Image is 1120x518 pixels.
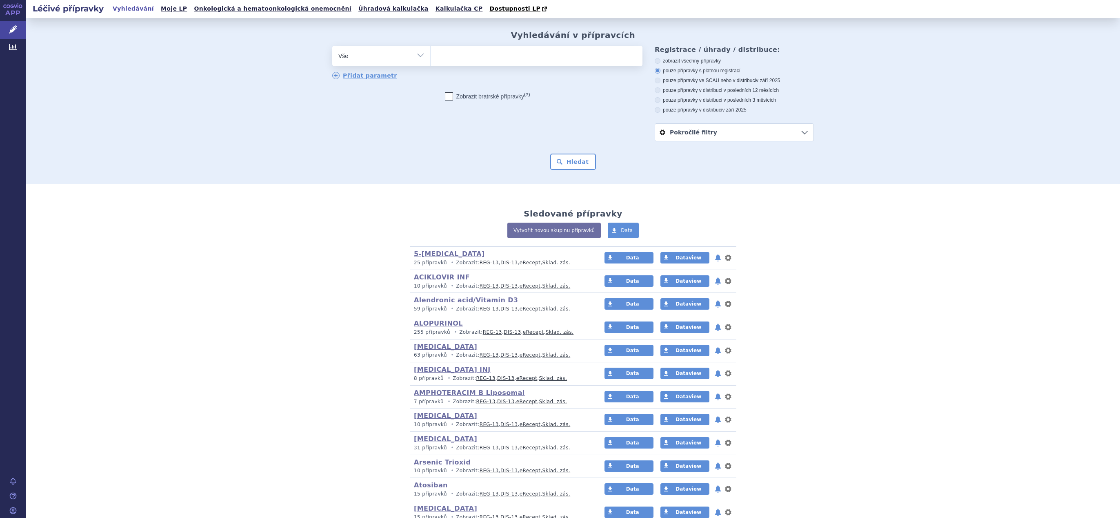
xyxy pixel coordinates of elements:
a: eRecept [520,260,541,266]
label: pouze přípravky s platnou registrací [655,67,814,74]
a: Dataview [660,275,709,287]
a: Přidat parametr [332,72,397,79]
span: Dostupnosti LP [489,5,540,12]
span: 10 přípravků [414,283,447,289]
span: Data [626,371,639,376]
i: • [445,375,453,382]
a: [MEDICAL_DATA] [414,435,477,443]
button: nastavení [724,461,732,471]
span: Data [626,463,639,469]
p: Zobrazit: , , , [414,421,589,428]
a: Sklad. zás. [542,283,571,289]
a: Vyhledávání [110,3,156,14]
p: Zobrazit: , , , [414,352,589,359]
span: Data [626,417,639,422]
button: nastavení [724,484,732,494]
button: notifikace [714,507,722,517]
a: REG-13 [480,283,499,289]
i: • [449,306,456,313]
a: DIS-13 [504,329,521,335]
a: eRecept [520,422,541,427]
button: notifikace [714,368,722,378]
p: Zobrazit: , , , [414,329,589,336]
a: Data [608,223,639,238]
a: Kalkulačka CP [433,3,485,14]
button: notifikace [714,276,722,286]
span: 59 přípravků [414,306,447,312]
abbr: (?) [524,92,530,97]
button: notifikace [714,299,722,309]
a: eRecept [520,283,541,289]
a: Data [604,368,653,379]
a: eRecept [520,352,541,358]
button: notifikace [714,484,722,494]
a: Sklad. zás. [539,399,567,404]
label: pouze přípravky v distribuci v posledních 3 měsících [655,97,814,103]
p: Zobrazit: , , , [414,444,589,451]
a: [MEDICAL_DATA] [414,343,477,351]
span: Dataview [676,301,701,307]
span: Data [626,509,639,515]
i: • [449,352,456,359]
span: Data [626,255,639,261]
a: Data [604,252,653,263]
a: Pokročilé filtry [655,124,813,141]
a: ACIKLOVIR INF [414,273,470,281]
a: Data [604,391,653,402]
a: Data [604,345,653,356]
a: Úhradová kalkulačka [356,3,431,14]
p: Zobrazit: , , , [414,259,589,266]
p: Zobrazit: , , , [414,375,589,382]
span: Dataview [676,463,701,469]
a: eRecept [516,375,538,381]
a: DIS-13 [497,375,514,381]
p: Zobrazit: , , , [414,306,589,313]
span: 10 přípravků [414,422,447,427]
a: Sklad. zás. [539,375,567,381]
label: zobrazit všechny přípravky [655,58,814,64]
button: notifikace [714,438,722,448]
a: Data [604,437,653,449]
span: 15 přípravků [414,491,447,497]
p: Zobrazit: , , , [414,283,589,290]
button: nastavení [724,415,732,424]
span: 25 přípravků [414,260,447,266]
p: Zobrazit: , , , [414,467,589,474]
label: pouze přípravky v distribuci [655,107,814,113]
a: DIS-13 [500,445,518,451]
button: notifikace [714,461,722,471]
i: • [449,467,456,474]
span: Dataview [676,509,701,515]
a: Dataview [660,298,709,310]
button: nastavení [724,368,732,378]
a: Vytvořit novou skupinu přípravků [507,223,601,238]
span: 31 přípravků [414,445,447,451]
a: DIS-13 [500,306,518,312]
span: 8 přípravků [414,375,444,381]
h3: Registrace / úhrady / distribuce: [655,46,814,54]
i: • [449,491,456,498]
a: eRecept [520,306,541,312]
span: Data [626,394,639,400]
span: 7 přípravků [414,399,444,404]
a: DIS-13 [497,399,514,404]
a: Dataview [660,252,709,263]
i: • [452,329,459,336]
a: Moje LP [158,3,189,14]
span: 10 přípravků [414,468,447,473]
a: REG-13 [476,399,496,404]
button: notifikace [714,415,722,424]
span: 63 přípravků [414,352,447,358]
a: Onkologická a hematoonkologická onemocnění [191,3,354,14]
button: notifikace [714,253,722,263]
a: Alendronic acid/Vitamin D3 [414,296,518,304]
a: Arsenic Trioxid [414,458,471,466]
button: nastavení [724,507,732,517]
a: Sklad. zás. [542,491,571,497]
a: Dataview [660,437,709,449]
span: Data [626,348,639,353]
a: Data [604,275,653,287]
span: Data [621,228,633,233]
button: notifikace [714,346,722,355]
i: • [449,444,456,451]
